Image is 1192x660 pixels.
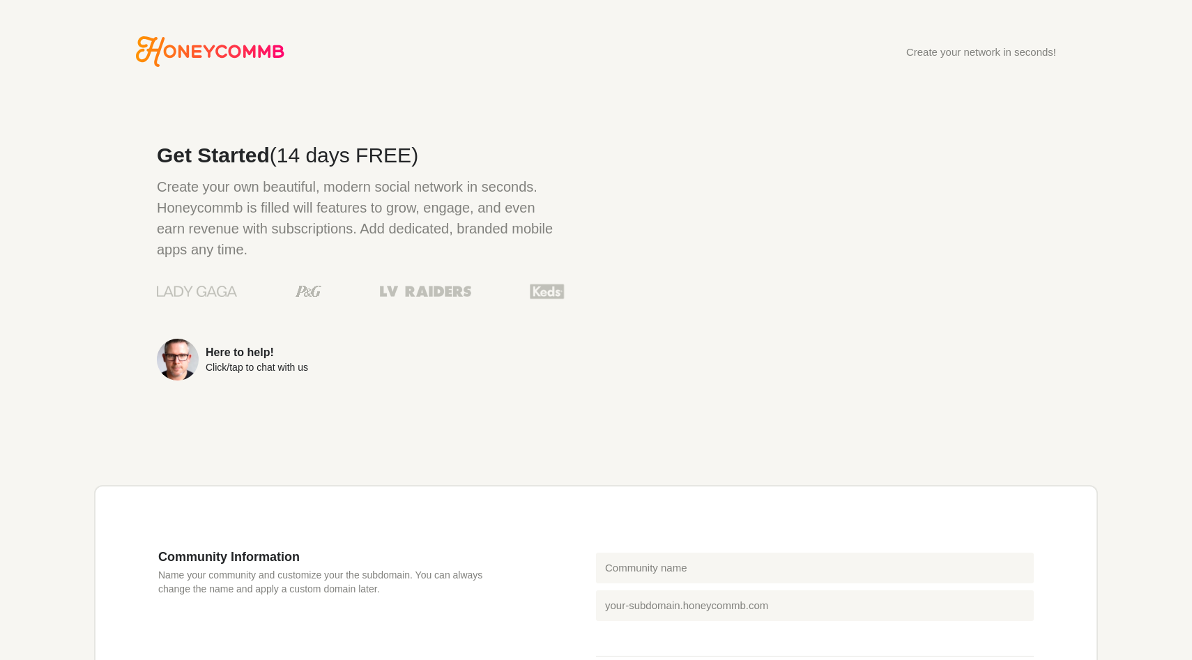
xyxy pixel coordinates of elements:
[157,339,565,381] a: Here to help!Click/tap to chat with us
[157,339,199,381] img: Sean
[157,281,237,302] img: Lady Gaga
[157,176,565,260] p: Create your own beautiful, modern social network in seconds. Honeycommb is filled will features t...
[158,549,512,565] h3: Community Information
[1138,606,1171,639] iframe: Intercom live chat
[158,568,512,596] p: Name your community and customize your the subdomain. You can always change the name and apply a ...
[270,144,418,167] span: (14 days FREE)
[596,553,1034,583] input: Community name
[596,590,1034,621] input: your-subdomain.honeycommb.com
[906,47,1056,57] div: Create your network in seconds!
[136,36,284,67] svg: Honeycommb
[627,433,1035,443] p: Honeycommb: Getting started and what you get in 49 seconds
[296,286,321,297] img: Procter & Gamble
[380,286,471,297] img: Las Vegas Raiders
[136,36,284,67] a: Go to Honeycommb homepage
[157,145,565,166] h2: Get Started
[530,282,565,300] img: Keds
[206,347,308,358] div: Here to help!
[206,362,308,372] div: Click/tap to chat with us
